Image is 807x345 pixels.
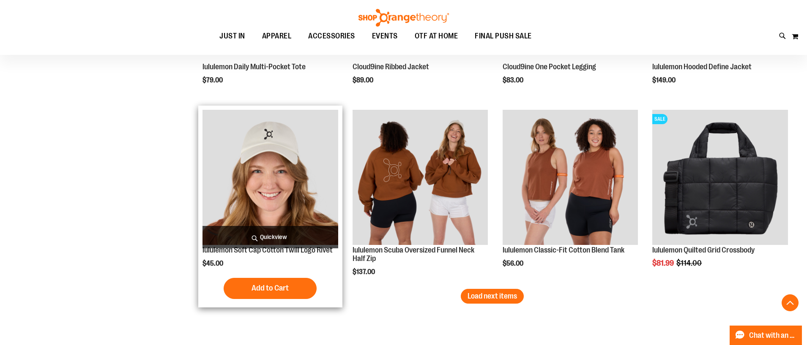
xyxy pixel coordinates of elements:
[475,27,532,46] span: FINAL PUSH SALE
[503,246,624,254] a: lululemon Classic-Fit Cotton Blend Tank
[782,294,799,311] button: Back To Top
[211,27,254,46] a: JUST IN
[503,110,638,247] a: lululemon Classic-Fit Cotton Blend Tank
[498,106,643,289] div: product
[202,76,224,84] span: $79.00
[503,260,525,267] span: $56.00
[652,62,752,71] a: lululemon Hooded Define Jacket
[357,9,450,27] img: Shop Orangetheory
[461,289,524,304] button: Load next items
[503,62,596,71] a: Cloud9ine One Pocket Legging
[415,27,458,46] span: OTF AT HOME
[353,246,474,263] a: lululemon Scuba Oversized Funnel Neck Half Zip
[202,260,224,267] span: $45.00
[648,106,792,289] div: product
[652,246,755,254] a: lululemon Quilted Grid Crossbody
[353,62,429,71] a: Cloud9ine Ribbed Jacket
[202,246,333,254] a: lululemon Soft Cap Cotton Twill Logo Rivet
[730,326,802,345] button: Chat with an Expert
[676,259,703,267] span: $114.00
[466,27,540,46] a: FINAL PUSH SALE
[300,27,364,46] a: ACCESSORIES
[652,114,667,124] span: SALE
[348,106,492,297] div: product
[468,292,517,300] span: Load next items
[503,76,525,84] span: $83.00
[749,331,797,340] span: Chat with an Expert
[364,27,406,46] a: EVENTS
[224,278,317,299] button: Add to Cart
[652,110,788,247] a: lululemon Quilted Grid CrossbodySALE
[262,27,292,46] span: APPAREL
[252,283,289,293] span: Add to Cart
[406,27,467,46] a: OTF AT HOME
[652,76,677,84] span: $149.00
[202,226,338,248] a: Quickview
[652,259,675,267] span: $81.99
[202,110,338,247] a: Main view of 2024 Convention lululemon Soft Cap Cotton Twill Logo Rivet
[254,27,300,46] a: APPAREL
[503,110,638,245] img: lululemon Classic-Fit Cotton Blend Tank
[198,106,342,307] div: product
[202,110,338,245] img: Main view of 2024 Convention lululemon Soft Cap Cotton Twill Logo Rivet
[219,27,245,46] span: JUST IN
[308,27,355,46] span: ACCESSORIES
[372,27,398,46] span: EVENTS
[353,110,488,245] img: Main view of lululemon Womens Scuba Oversized Funnel Neck
[202,62,306,71] a: lululemon Daily Multi-Pocket Tote
[652,110,788,245] img: lululemon Quilted Grid Crossbody
[353,268,376,276] span: $137.00
[353,76,375,84] span: $89.00
[353,110,488,247] a: Main view of lululemon Womens Scuba Oversized Funnel Neck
